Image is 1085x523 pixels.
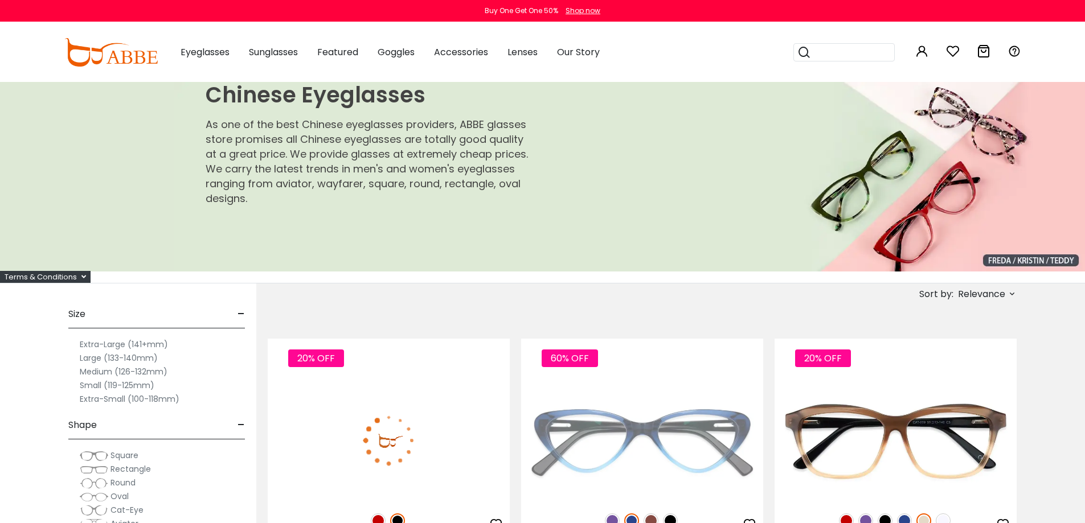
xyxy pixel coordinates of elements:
[80,392,179,406] label: Extra-Small (100-118mm)
[521,380,763,501] img: Blue Hannah - Acetate ,Universal Bridge Fit
[485,6,558,16] div: Buy One Get One 50%
[80,491,108,503] img: Oval.png
[80,378,154,392] label: Small (119-125mm)
[378,46,415,59] span: Goggles
[80,351,158,365] label: Large (133-140mm)
[238,411,245,439] span: -
[958,284,1005,304] span: Relevance
[206,117,534,206] p: As one of the best Chinese eyeglasses providers, ABBE glasses store promises all Chinese eyeglass...
[110,504,144,516] span: Cat-Eye
[80,450,108,462] img: Square.png
[110,463,151,475] span: Rectangle
[80,477,108,489] img: Round.png
[68,300,85,328] span: Size
[249,46,298,59] span: Sunglasses
[560,6,600,15] a: Shop now
[181,46,230,59] span: Eyeglasses
[238,300,245,328] span: -
[288,349,344,367] span: 20% OFF
[110,491,129,502] span: Oval
[919,287,953,300] span: Sort by:
[110,450,138,461] span: Square
[268,380,510,501] img: Black Nora - Acetate ,Universal Bridge Fit
[64,38,158,67] img: abbeglasses.com
[174,82,1085,271] img: Chinese Eyeglasses
[80,464,108,475] img: Rectangle.png
[80,337,168,351] label: Extra-Large (141+mm)
[80,505,108,516] img: Cat-Eye.png
[434,46,488,59] span: Accessories
[795,349,851,367] span: 20% OFF
[317,46,358,59] span: Featured
[110,477,136,488] span: Round
[542,349,598,367] span: 60% OFF
[80,365,167,378] label: Medium (126-132mm)
[557,46,600,59] span: Our Story
[566,6,600,16] div: Shop now
[775,380,1017,501] img: Cream Sonia - Acetate ,Universal Bridge Fit
[206,82,534,108] h1: Chinese Eyeglasses
[68,411,97,439] span: Shape
[507,46,538,59] span: Lenses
